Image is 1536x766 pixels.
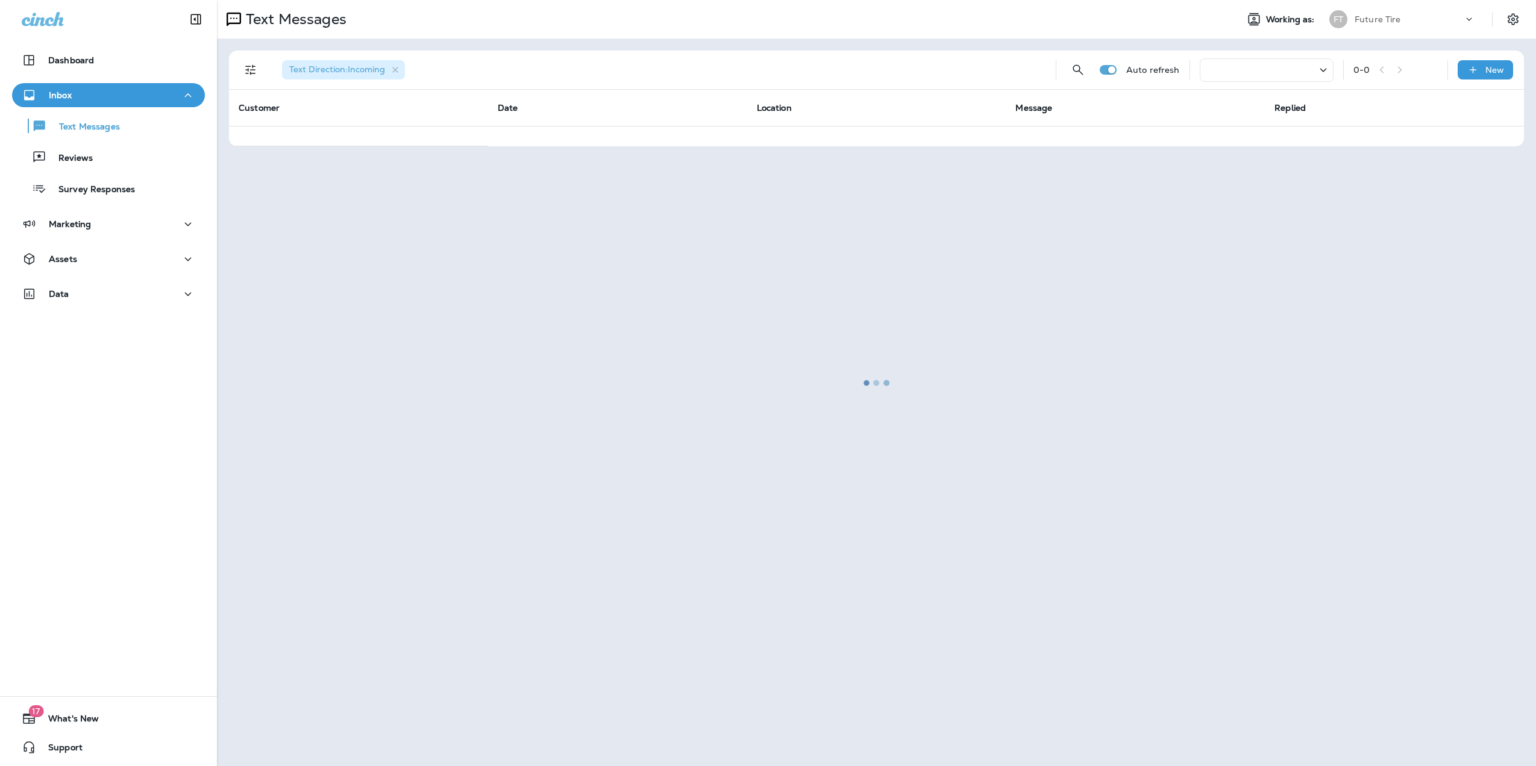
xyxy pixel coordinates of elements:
button: 17What's New [12,706,205,730]
button: Data [12,282,205,306]
span: Support [36,743,83,757]
p: New [1485,65,1504,75]
button: Marketing [12,212,205,236]
p: Reviews [46,153,93,164]
p: Inbox [49,90,72,100]
button: Survey Responses [12,176,205,201]
p: Data [49,289,69,299]
button: Inbox [12,83,205,107]
button: Text Messages [12,113,205,139]
p: Marketing [49,219,91,229]
span: What's New [36,714,99,728]
p: Survey Responses [46,184,135,196]
button: Assets [12,247,205,271]
span: 17 [28,705,43,717]
p: Dashboard [48,55,94,65]
button: Support [12,735,205,759]
p: Text Messages [47,122,120,133]
button: Dashboard [12,48,205,72]
button: Collapse Sidebar [179,7,213,31]
button: Reviews [12,145,205,170]
p: Assets [49,254,77,264]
